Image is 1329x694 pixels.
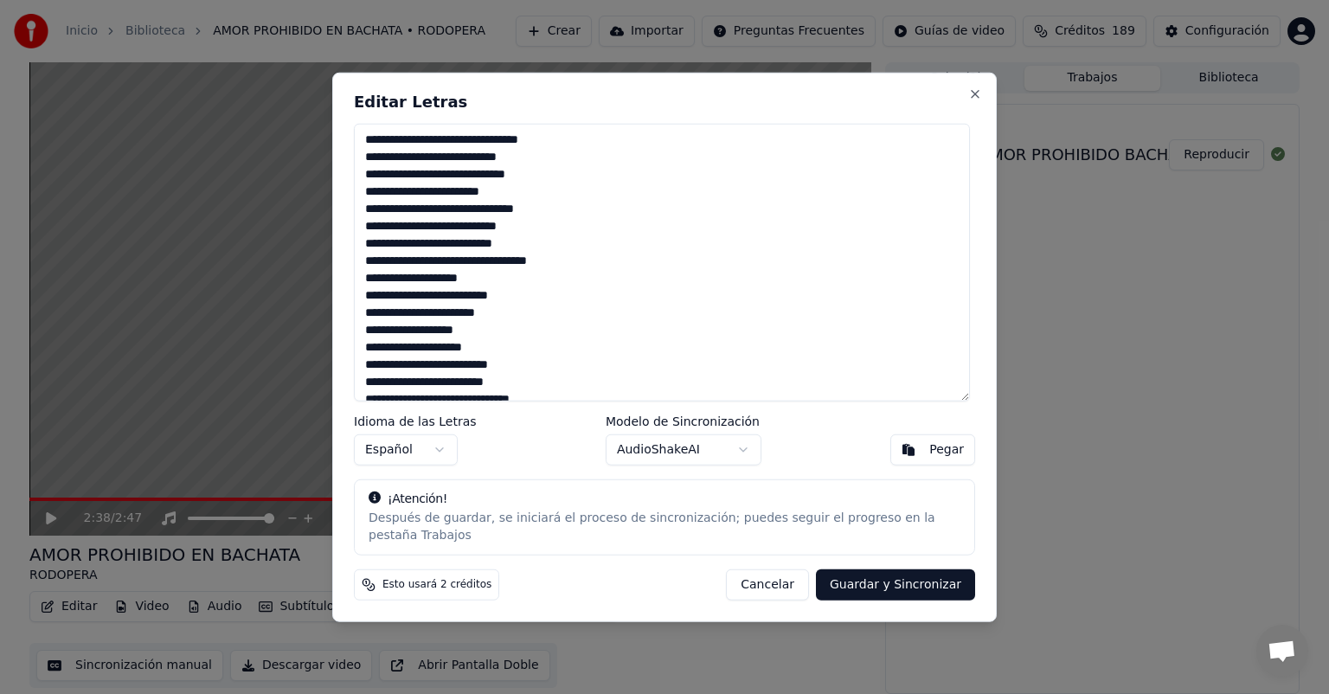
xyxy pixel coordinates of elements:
div: ¡Atención! [369,490,960,507]
span: Esto usará 2 créditos [382,577,491,591]
div: Después de guardar, se iniciará el proceso de sincronización; puedes seguir el progreso en la pes... [369,509,960,543]
div: Pegar [929,440,964,458]
button: Cancelar [726,569,809,600]
h2: Editar Letras [354,94,975,110]
button: Guardar y Sincronizar [816,569,975,600]
label: Modelo de Sincronización [606,414,761,427]
label: Idioma de las Letras [354,414,477,427]
button: Pegar [890,434,975,465]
